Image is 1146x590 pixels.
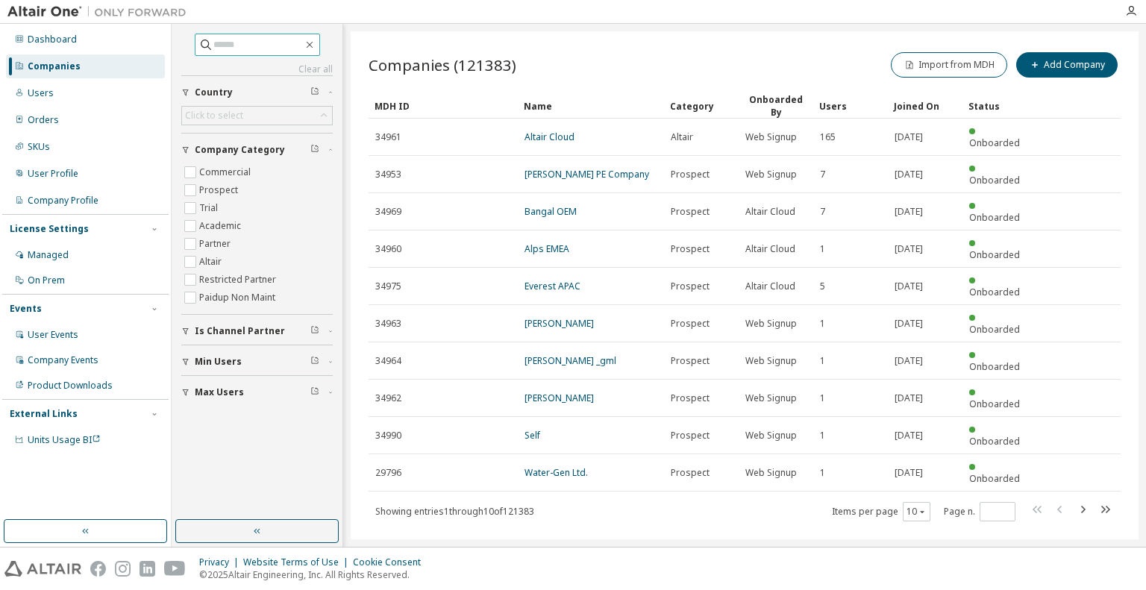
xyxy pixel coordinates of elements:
[28,141,50,153] div: SKUs
[181,134,333,166] button: Company Category
[199,556,243,568] div: Privacy
[671,355,710,367] span: Prospect
[969,398,1020,410] span: Onboarded
[895,430,923,442] span: [DATE]
[525,317,594,330] a: [PERSON_NAME]
[28,60,81,72] div: Companies
[820,467,825,479] span: 1
[375,430,401,442] span: 34990
[181,345,333,378] button: Min Users
[375,243,401,255] span: 34960
[28,114,59,126] div: Orders
[375,467,401,479] span: 29796
[375,131,401,143] span: 34961
[895,280,923,292] span: [DATE]
[195,325,285,337] span: Is Channel Partner
[525,131,574,143] a: Altair Cloud
[820,131,836,143] span: 165
[968,94,1031,118] div: Status
[895,467,923,479] span: [DATE]
[745,169,797,181] span: Web Signup
[671,206,710,218] span: Prospect
[375,355,401,367] span: 34964
[745,206,795,218] span: Altair Cloud
[895,206,923,218] span: [DATE]
[969,435,1020,448] span: Onboarded
[894,94,956,118] div: Joined On
[525,429,540,442] a: Self
[671,392,710,404] span: Prospect
[353,556,430,568] div: Cookie Consent
[745,392,797,404] span: Web Signup
[820,392,825,404] span: 1
[671,243,710,255] span: Prospect
[199,289,278,307] label: Paidup Non Maint
[140,561,155,577] img: linkedin.svg
[28,433,101,446] span: Units Usage BI
[375,94,512,118] div: MDH ID
[820,355,825,367] span: 1
[525,242,569,255] a: Alps EMEA
[525,168,649,181] a: [PERSON_NAME] PE Company
[195,144,285,156] span: Company Category
[525,466,588,479] a: Water-Gen Ltd.
[195,356,242,368] span: Min Users
[181,315,333,348] button: Is Channel Partner
[10,408,78,420] div: External Links
[28,168,78,180] div: User Profile
[745,355,797,367] span: Web Signup
[820,318,825,330] span: 1
[820,280,825,292] span: 5
[671,280,710,292] span: Prospect
[28,380,113,392] div: Product Downloads
[969,211,1020,224] span: Onboarded
[745,430,797,442] span: Web Signup
[28,354,98,366] div: Company Events
[181,376,333,409] button: Max Users
[115,561,131,577] img: instagram.svg
[745,93,807,119] div: Onboarded By
[969,286,1020,298] span: Onboarded
[375,169,401,181] span: 34953
[670,94,733,118] div: Category
[969,174,1020,186] span: Onboarded
[745,467,797,479] span: Web Signup
[181,63,333,75] a: Clear all
[28,249,69,261] div: Managed
[182,107,332,125] div: Click to select
[199,199,221,217] label: Trial
[375,318,401,330] span: 34963
[671,131,693,143] span: Altair
[199,181,241,199] label: Prospect
[28,329,78,341] div: User Events
[969,323,1020,336] span: Onboarded
[745,280,795,292] span: Altair Cloud
[199,568,430,581] p: © 2025 Altair Engineering, Inc. All Rights Reserved.
[671,467,710,479] span: Prospect
[819,94,882,118] div: Users
[820,169,825,181] span: 7
[1016,52,1118,78] button: Add Company
[181,76,333,109] button: Country
[375,280,401,292] span: 34975
[369,54,516,75] span: Companies (121383)
[745,131,797,143] span: Web Signup
[525,392,594,404] a: [PERSON_NAME]
[164,561,186,577] img: youtube.svg
[944,502,1015,521] span: Page n.
[199,217,244,235] label: Academic
[745,243,795,255] span: Altair Cloud
[524,94,658,118] div: Name
[28,195,98,207] div: Company Profile
[745,318,797,330] span: Web Signup
[375,392,401,404] span: 34962
[185,110,243,122] div: Click to select
[199,271,279,289] label: Restricted Partner
[671,430,710,442] span: Prospect
[195,386,244,398] span: Max Users
[525,205,577,218] a: Bangal OEM
[310,356,319,368] span: Clear filter
[907,506,927,518] button: 10
[895,243,923,255] span: [DATE]
[895,169,923,181] span: [DATE]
